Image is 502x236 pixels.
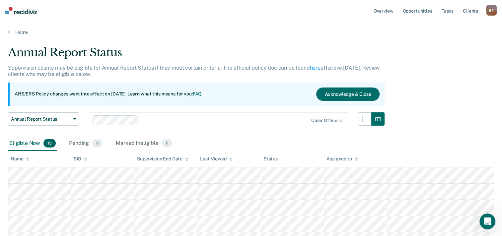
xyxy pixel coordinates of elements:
div: SID [74,156,87,162]
a: FAQ [193,91,202,96]
span: 0 [92,139,103,147]
div: Annual Report Status [8,46,385,65]
div: Status [263,156,278,162]
img: Recidiviz [5,7,37,14]
iframe: Intercom live chat [479,213,495,229]
div: Eligible Now13 [8,136,57,151]
button: Acknowledge & Close [316,88,379,101]
div: Supervision End Date [137,156,188,162]
p: Supervision clients may be eligible for Annual Report Status if they meet certain criteria. The o... [8,65,380,77]
div: Clear officers [311,118,342,123]
div: Name [11,156,29,162]
a: here [310,65,321,71]
span: Annual Report Status [11,116,71,122]
button: ER [486,5,497,16]
span: 13 [43,139,56,147]
div: Last Viewed [200,156,232,162]
a: Home [8,29,494,35]
div: Pending0 [68,136,104,151]
button: Annual Report Status [8,112,79,126]
div: Assigned to [326,156,358,162]
span: 0 [162,139,172,147]
div: Marked Ineligible0 [114,136,174,151]
p: ARS/ERS Policy changes went into effect on [DATE]. Learn what this means for you: [15,91,202,97]
div: E R [486,5,497,16]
